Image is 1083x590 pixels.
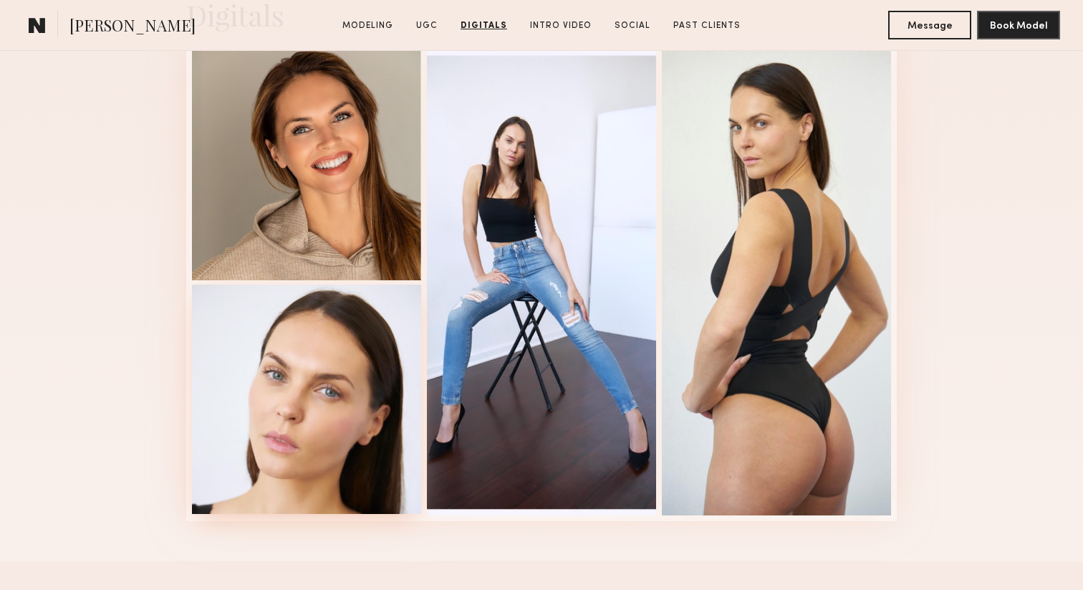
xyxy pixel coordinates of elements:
[69,14,196,39] span: [PERSON_NAME]
[977,19,1060,31] a: Book Model
[888,11,971,39] button: Message
[668,19,746,32] a: Past Clients
[609,19,656,32] a: Social
[337,19,399,32] a: Modeling
[977,11,1060,39] button: Book Model
[524,19,597,32] a: Intro Video
[410,19,443,32] a: UGC
[455,19,513,32] a: Digitals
